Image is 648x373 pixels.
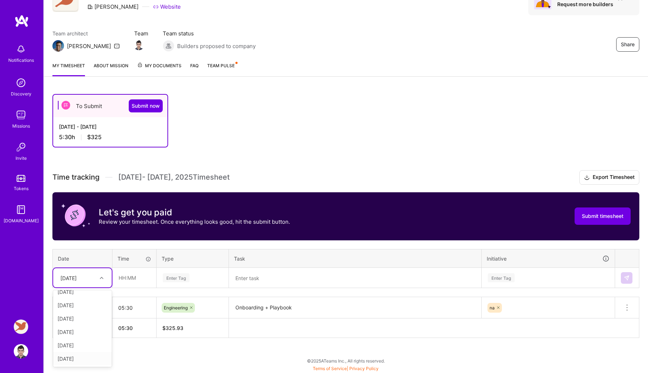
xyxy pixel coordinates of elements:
img: To Submit [61,101,70,110]
div: [DATE] [53,325,112,339]
span: Team [134,30,148,37]
span: Time tracking [52,173,99,182]
button: Share [616,37,639,52]
span: Team Pulse [207,63,235,68]
span: Share [621,41,635,48]
i: icon CompanyGray [87,4,93,10]
a: User Avatar [12,344,30,359]
span: Engineering [164,305,188,310]
input: HH:MM [113,268,156,287]
img: tokens [17,175,25,182]
img: discovery [14,76,28,90]
span: $ 325.93 [162,325,183,331]
div: Time [118,255,151,262]
th: Total [53,318,112,338]
span: Submit now [132,102,160,110]
span: Team status [163,30,256,37]
div: To Submit [53,95,167,117]
th: 05:30 [112,318,157,338]
a: My timesheet [52,62,85,76]
div: 5:30 h [59,133,162,141]
img: guide book [14,202,28,217]
span: | [313,366,379,371]
img: Submit [624,275,630,281]
img: Robynn AI: Full-Stack Engineer to Build Multi-Agent Marketing Platform [14,320,28,334]
img: Invite [14,140,28,154]
img: bell [14,42,28,56]
th: Date [53,249,112,268]
div: [DOMAIN_NAME] [4,217,39,224]
input: HH:MM [112,298,156,317]
div: Enter Tag [488,272,515,283]
img: logo [14,14,29,27]
a: Team Pulse [207,62,237,76]
div: [PERSON_NAME] [87,3,138,10]
div: Tokens [14,185,29,192]
img: Builders proposed to company [163,40,174,52]
button: Submit timesheet [575,207,631,225]
span: Team architect [52,30,120,37]
th: Type [157,249,229,268]
a: Website [153,3,181,10]
div: Missions [12,122,30,130]
div: [DATE] [53,312,112,325]
a: Terms of Service [313,366,347,371]
span: My Documents [137,62,182,70]
span: Builders proposed to company [177,42,256,50]
p: Review your timesheet. Once everything looks good, hit the submit button. [99,218,290,226]
img: teamwork [14,108,28,122]
div: [DATE] [53,299,112,312]
i: icon Download [584,174,590,181]
div: [DATE] - [DATE] [59,123,162,130]
div: [DATE] [53,285,112,299]
div: Request more builders [557,1,634,8]
img: User Avatar [14,344,28,359]
th: Task [229,249,482,268]
img: Team Member Avatar [133,39,144,50]
div: Enter Tag [163,272,189,283]
a: My Documents [137,62,182,76]
div: Notifications [8,56,34,64]
textarea: Onboarding + Playbook [230,298,481,318]
span: na [490,305,495,310]
span: [DATE] - [DATE] , 2025 Timesheet [118,173,230,182]
div: Discovery [11,90,31,98]
div: © 2025 ATeams Inc., All rights reserved. [43,352,648,370]
i: icon Chevron [100,276,103,280]
a: Privacy Policy [349,366,379,371]
a: Team Member Avatar [134,39,144,51]
div: [DATE] [60,274,77,282]
div: [PERSON_NAME] [67,42,111,50]
img: coin [61,201,90,230]
span: Submit timesheet [582,213,623,220]
button: Export Timesheet [579,170,639,185]
img: Team Architect [52,40,64,52]
div: [DATE] [53,339,112,352]
button: Submit now [129,99,163,112]
a: Robynn AI: Full-Stack Engineer to Build Multi-Agent Marketing Platform [12,320,30,334]
div: [DATE] [53,352,112,365]
i: icon Mail [114,43,120,49]
a: FAQ [190,62,199,76]
h3: Let's get you paid [99,207,290,218]
div: Initiative [487,254,610,263]
div: Invite [16,154,27,162]
span: $325 [87,133,102,141]
a: About Mission [94,62,128,76]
